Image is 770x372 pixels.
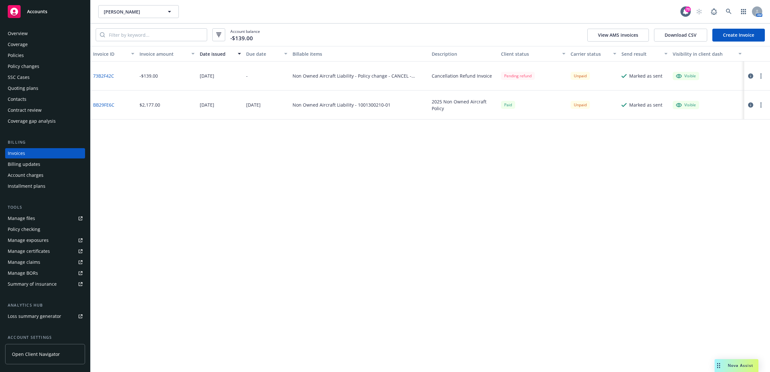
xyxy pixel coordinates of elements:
[230,29,260,41] span: Account balance
[8,39,28,50] div: Coverage
[27,9,47,14] span: Accounts
[140,72,158,79] div: -$139.00
[571,101,590,109] div: Unpaid
[5,268,85,278] a: Manage BORs
[140,101,160,108] div: $2,177.00
[5,72,85,82] a: SSC Cases
[5,116,85,126] a: Coverage gap analysis
[8,268,38,278] div: Manage BORs
[293,72,427,79] div: Non Owned Aircraft Liability - Policy change - CANCEL - 1001235154-01
[571,72,590,80] div: Unpaid
[501,101,515,109] div: Paid
[619,46,670,62] button: Send result
[571,51,609,57] div: Carrier status
[629,72,662,79] div: Marked as sent
[8,72,30,82] div: SSC Cases
[93,72,114,79] a: 73B2F42C
[5,257,85,267] a: Manage claims
[498,46,568,62] button: Client status
[293,101,390,108] div: Non Owned Aircraft Liability - 1001300210-01
[98,5,179,18] button: [PERSON_NAME]
[5,170,85,180] a: Account charges
[200,72,214,79] div: [DATE]
[137,46,197,62] button: Invoice amount
[501,51,558,57] div: Client status
[244,46,290,62] button: Due date
[200,101,214,108] div: [DATE]
[100,32,105,37] svg: Search
[105,29,207,41] input: Filter by keyword...
[670,46,744,62] button: Visibility in client dash
[8,28,28,39] div: Overview
[432,72,492,79] div: Cancellation Refund Invoice
[8,224,40,234] div: Policy checking
[715,359,723,372] div: Drag to move
[8,116,56,126] div: Coverage gap analysis
[5,334,85,341] div: Account settings
[5,311,85,321] a: Loss summary generator
[5,94,85,104] a: Contacts
[8,105,42,115] div: Contract review
[5,302,85,309] div: Analytics hub
[5,213,85,224] a: Manage files
[140,51,188,57] div: Invoice amount
[5,83,85,93] a: Quoting plans
[715,359,758,372] button: Nova Assist
[432,98,496,112] div: 2025 Non Owned Aircraft Policy
[501,72,535,80] div: Pending refund
[8,148,25,158] div: Invoices
[5,279,85,289] a: Summary of insurance
[93,51,127,57] div: Invoice ID
[200,51,234,57] div: Date issued
[685,6,691,12] div: 70
[91,46,137,62] button: Invoice ID
[5,159,85,169] a: Billing updates
[722,5,735,18] a: Search
[8,170,43,180] div: Account charges
[230,34,253,43] span: -$139.00
[5,61,85,72] a: Policy changes
[737,5,750,18] a: Switch app
[8,50,24,61] div: Policies
[5,3,85,21] a: Accounts
[104,8,159,15] span: [PERSON_NAME]
[8,61,39,72] div: Policy changes
[5,105,85,115] a: Contract review
[8,246,50,256] div: Manage certificates
[587,29,649,42] button: View AMS invoices
[290,46,429,62] button: Billable items
[676,73,696,79] div: Visible
[629,101,662,108] div: Marked as sent
[707,5,720,18] a: Report a Bug
[568,46,619,62] button: Carrier status
[8,181,45,191] div: Installment plans
[5,39,85,50] a: Coverage
[5,246,85,256] a: Manage certificates
[5,224,85,234] a: Policy checking
[246,72,248,79] div: -
[5,235,85,245] a: Manage exposures
[654,29,707,42] button: Download CSV
[8,311,61,321] div: Loss summary generator
[8,213,35,224] div: Manage files
[12,351,60,358] span: Open Client Navigator
[8,235,49,245] div: Manage exposures
[5,204,85,211] div: Tools
[8,83,38,93] div: Quoting plans
[432,51,496,57] div: Description
[93,101,114,108] a: BB29FE6C
[8,279,57,289] div: Summary of insurance
[621,51,660,57] div: Send result
[5,28,85,39] a: Overview
[712,29,765,42] a: Create Invoice
[5,139,85,146] div: Billing
[293,51,427,57] div: Billable items
[429,46,499,62] button: Description
[5,148,85,158] a: Invoices
[246,51,280,57] div: Due date
[197,46,244,62] button: Date issued
[676,102,696,108] div: Visible
[8,94,26,104] div: Contacts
